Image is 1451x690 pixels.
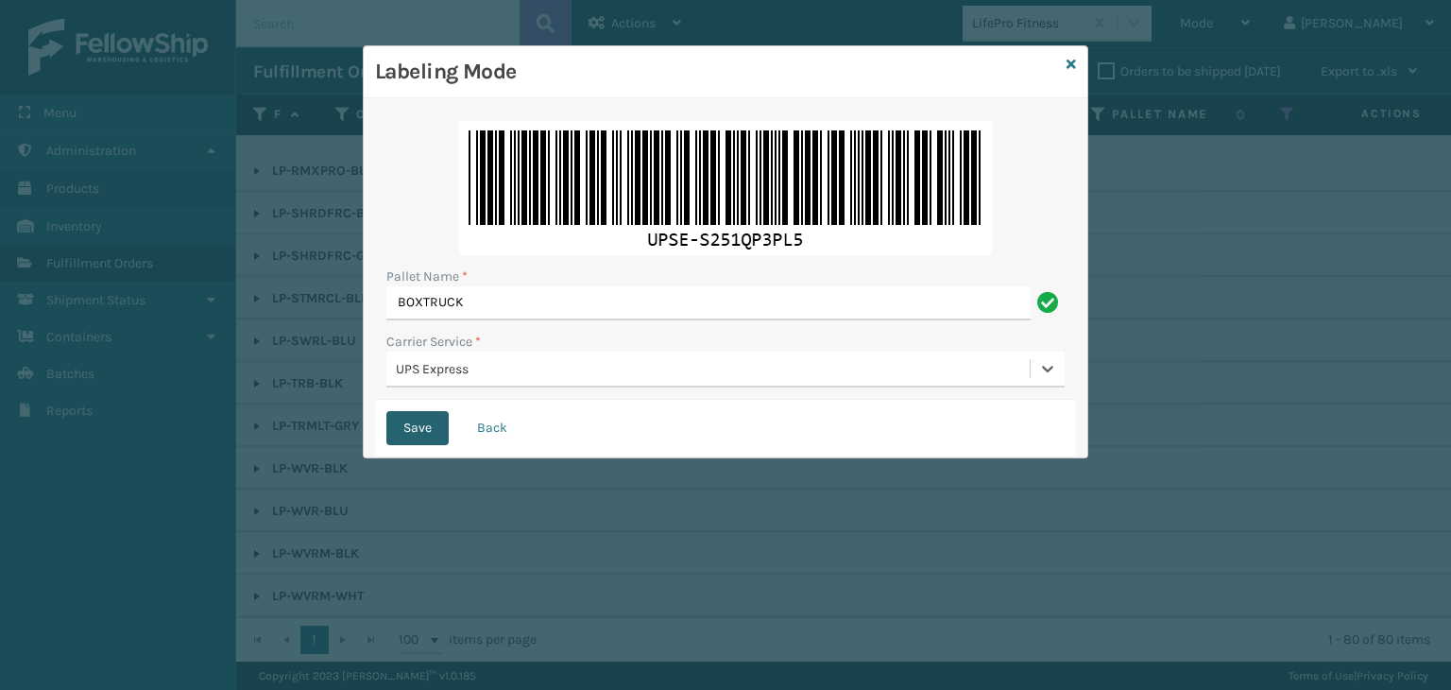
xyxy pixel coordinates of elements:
h3: Labeling Mode [375,58,1059,86]
button: Back [460,411,524,445]
button: Save [386,411,449,445]
img: 9YcXGNAAAABklEQVQDAEBQPlv8to7iAAAAAElFTkSuQmCC [459,121,992,255]
div: UPS Express [396,359,1032,379]
label: Pallet Name [386,267,468,286]
label: Carrier Service [386,332,481,352]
